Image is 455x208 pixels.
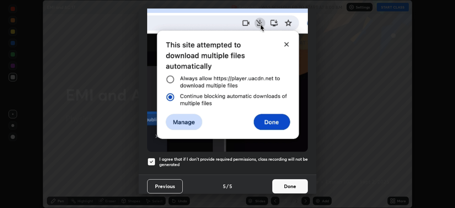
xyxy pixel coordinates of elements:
h5: I agree that if I don't provide required permissions, class recording will not be generated [159,156,308,167]
h4: / [226,182,229,190]
h4: 5 [229,182,232,190]
button: Done [272,179,308,193]
h4: 5 [223,182,226,190]
button: Previous [147,179,183,193]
